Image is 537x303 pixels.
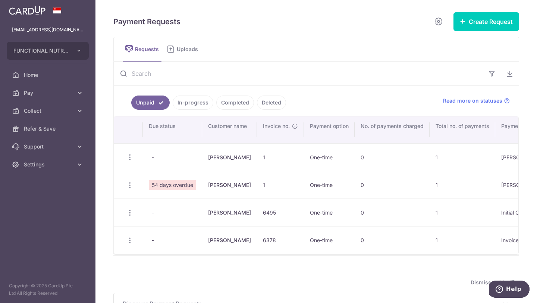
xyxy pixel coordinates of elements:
span: Settings [24,161,73,168]
a: Unpaid [131,96,170,110]
p: [EMAIL_ADDRESS][DOMAIN_NAME] [12,26,84,34]
th: Payment option [304,116,355,143]
a: In-progress [173,96,213,110]
td: 1 [430,199,495,226]
span: Invoice no. [263,122,290,130]
span: No. of payments charged [361,122,424,130]
td: One-time [304,199,355,226]
span: Collect [24,107,73,115]
span: Help [17,5,32,12]
span: Dismiss guide [471,278,516,287]
span: Support [24,143,73,150]
th: No. of payments charged [355,116,430,143]
td: [PERSON_NAME] [202,143,257,171]
button: Create Request [453,12,519,31]
span: 54 days overdue [149,180,196,190]
span: Refer & Save [24,125,73,132]
span: Read more on statuses [443,97,502,104]
td: [PERSON_NAME] [202,227,257,254]
iframe: Opens a widget where you can find more information [489,281,530,299]
span: - [149,235,157,246]
td: 1 [430,171,495,199]
td: One-time [304,171,355,199]
a: Read more on statuses [443,97,510,104]
a: Requests [123,37,161,61]
span: Payment option [310,122,349,130]
span: Requests [135,46,161,53]
a: Deleted [257,96,286,110]
th: Total no. of payments [430,116,495,143]
span: Total no. of payments [436,122,489,130]
input: Search [114,62,483,85]
span: FUNCTIONAL NUTRITION WELLNESS PTE. LTD. [13,47,69,54]
span: Home [24,71,73,79]
span: Payment ref. [501,122,532,130]
td: 0 [355,143,430,171]
td: One-time [304,143,355,171]
td: 6378 [257,227,304,254]
td: One-time [304,227,355,254]
h5: Payment Requests [113,16,180,28]
td: 1 [257,171,304,199]
td: 1 [430,227,495,254]
img: CardUp [9,6,45,15]
td: 0 [355,171,430,199]
th: Due status [143,116,202,143]
td: 1 [430,143,495,171]
td: 0 [355,199,430,226]
a: Uploads [164,37,203,61]
td: 0 [355,227,430,254]
td: [PERSON_NAME] [202,199,257,226]
span: Pay [24,89,73,97]
span: Uploads [177,46,203,53]
a: Completed [216,96,254,110]
th: Customer name [202,116,257,143]
th: Invoice no. [257,116,304,143]
td: 6495 [257,199,304,226]
span: - [149,152,157,163]
button: FUNCTIONAL NUTRITION WELLNESS PTE. LTD. [7,42,89,60]
td: [PERSON_NAME] [202,171,257,199]
span: - [149,207,157,218]
td: 1 [257,143,304,171]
